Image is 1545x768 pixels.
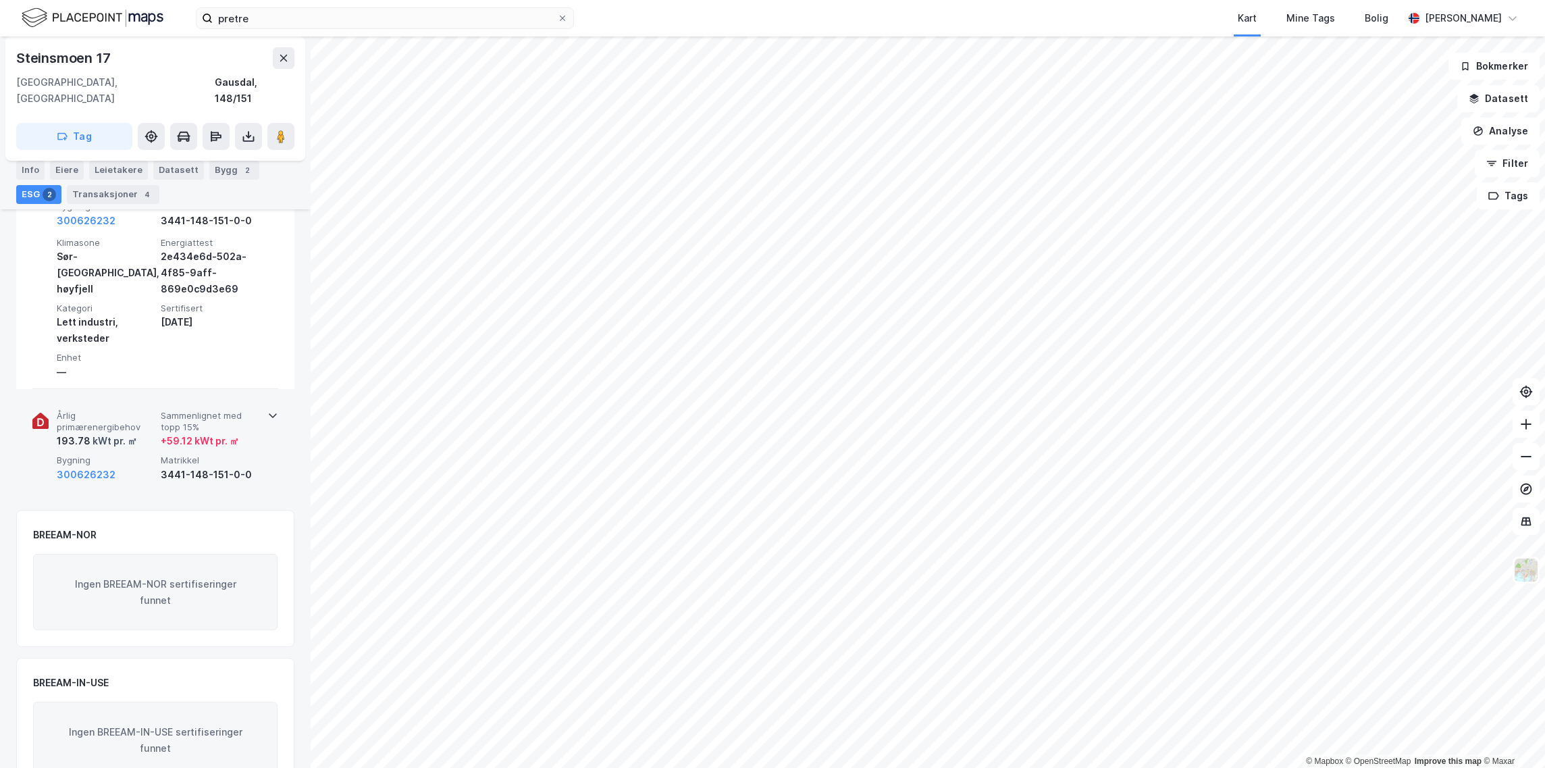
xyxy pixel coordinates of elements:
div: [GEOGRAPHIC_DATA], [GEOGRAPHIC_DATA] [16,74,215,107]
div: Sør-[GEOGRAPHIC_DATA], høyfjell [57,249,155,297]
button: 300626232 [57,467,115,483]
span: Bygning [57,455,155,466]
span: Energiattest [161,237,259,249]
div: 4 [140,188,154,201]
div: + 59.12 kWt pr. ㎡ [161,433,239,449]
iframe: Chat Widget [1477,703,1545,768]
div: ESG [16,185,61,204]
div: 3441-148-151-0-0 [161,213,259,229]
img: logo.f888ab2527a4732fd821a326f86c7f29.svg [22,6,163,30]
button: Analyse [1461,118,1540,145]
span: Klimasone [57,237,155,249]
div: BREEAM-NOR [33,527,97,543]
div: BREEAM-IN-USE [33,675,109,691]
div: Datasett [153,161,204,180]
div: — [57,364,155,380]
span: Sammenlignet med topp 15% [161,410,259,434]
div: Ingen BREEAM-NOR sertifiseringer funnet [33,554,278,631]
div: Gausdal, 148/151 [215,74,294,107]
span: Enhet [57,352,155,363]
div: Steinsmoen 17 [16,47,113,69]
div: [PERSON_NAME] [1425,10,1502,26]
button: Datasett [1457,85,1540,112]
span: Årlig primærenergibehov [57,410,155,434]
div: Transaksjoner [67,185,159,204]
button: Bokmerker [1448,53,1540,80]
img: Z [1513,557,1539,583]
button: 300626232 [57,213,115,229]
div: Mine Tags [1286,10,1335,26]
a: OpenStreetMap [1346,757,1411,766]
div: Lett industri, verksteder [57,314,155,347]
div: 193.78 [57,433,137,449]
div: Eiere [50,161,84,180]
button: Tag [16,123,132,150]
a: Improve this map [1415,757,1482,766]
div: 3441-148-151-0-0 [161,467,259,483]
button: Tags [1477,182,1540,209]
div: Info [16,161,45,180]
div: Leietakere [89,161,148,180]
input: Søk på adresse, matrikkel, gårdeiere, leietakere eller personer [213,8,557,28]
div: Kontrollprogram for chat [1477,703,1545,768]
div: 2e434e6d-502a-4f85-9aff-869e0c9d3e69 [161,249,259,297]
div: kWt pr. ㎡ [90,433,137,449]
div: [DATE] [161,314,259,330]
div: Bolig [1365,10,1388,26]
span: Kategori [57,303,155,314]
div: Bygg [209,161,259,180]
div: 2 [240,163,254,177]
a: Mapbox [1306,757,1343,766]
div: 2 [43,188,56,201]
span: Matrikkel [161,455,259,466]
span: Sertifisert [161,303,259,314]
button: Filter [1475,150,1540,177]
div: Kart [1238,10,1257,26]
